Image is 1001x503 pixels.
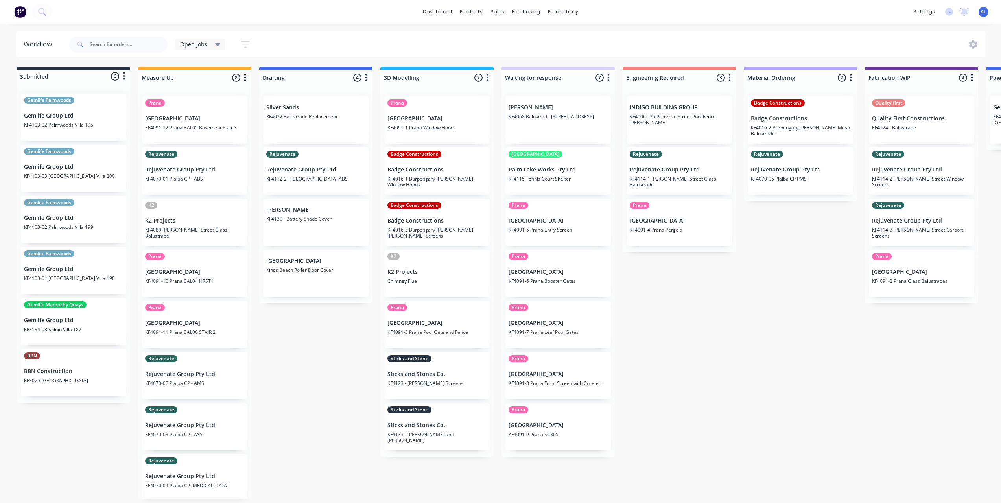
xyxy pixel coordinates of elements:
p: [GEOGRAPHIC_DATA] [509,320,608,326]
p: Rejuvenate Group Pty Ltd [145,166,244,173]
p: KF4070-03 Pialba CP - ASS [145,431,244,437]
div: productivity [544,6,582,18]
div: Prana [509,355,528,362]
p: KF4112-2 - [GEOGRAPHIC_DATA] ABS [266,176,365,182]
div: sales [487,6,508,18]
p: KF4016-2 Burpengary [PERSON_NAME] Mesh Balustrade [751,125,850,136]
div: Rejuvenate [145,355,177,362]
p: Sticks and Stones Co. [387,371,487,378]
div: Rejuvenate [145,406,177,413]
p: Gemlife Group Ltd [24,112,123,119]
p: KF4070-01 Pialba CP - ABS [145,176,244,182]
div: Badge ConstructionsBadge ConstructionsKF4016-2 Burpengary [PERSON_NAME] Mesh Balustrade [748,96,853,144]
p: KF4091-6 Prana Booster Gates [509,278,608,284]
p: [GEOGRAPHIC_DATA] [387,115,487,122]
p: Silver Sands [266,104,365,111]
div: [PERSON_NAME]KF4068 Balustrade [STREET_ADDRESS] [505,96,611,144]
div: Gemlife PalmwoodsGemlife Group LtdKF4103-02 Palmwoods Villa 199 [21,196,126,243]
div: Quality First [872,99,905,107]
div: purchasing [508,6,544,18]
p: INDIGO BUILDING GROUP [630,104,729,111]
div: RejuvenateRejuvenate Group Pty LtdKF4114-3 [PERSON_NAME] Street Carport Screens [869,199,974,246]
p: KF4091-7 Prana Leaf Pool Gates [509,329,608,335]
p: KF4070-04 Pialba CP [MEDICAL_DATA] [145,483,244,488]
p: KF4016-3 Burpengary [PERSON_NAME] [PERSON_NAME] Screens [387,227,487,239]
div: Prana [872,253,892,260]
p: KF4115 Tennis Court Shelter [509,176,608,182]
p: KF4133 - [PERSON_NAME] and [PERSON_NAME] [387,431,487,443]
div: Prana [509,253,528,260]
p: KF4091-11 Prana BAL06 STAIR 2 [145,329,244,335]
div: Prana[GEOGRAPHIC_DATA]KF4091-4 Prana Pergola [627,199,732,246]
div: Rejuvenate [751,151,783,158]
div: RejuvenateRejuvenate Group Pty LtdKF4114-2 [PERSON_NAME] Street Window Screens [869,147,974,195]
p: Quality First Constructions [872,115,971,122]
div: K2K2 ProjectsKF4080 [PERSON_NAME] Street Glass Balustrade [142,199,247,246]
p: KF4091-2 Prana Glass Balustrades [872,278,971,284]
div: [GEOGRAPHIC_DATA]Kings Beach Roller Door Cover [263,250,369,297]
p: KF4091-12 Prana BAL05 Basement Stair 3 [145,125,244,131]
div: Badge Constructions [751,99,805,107]
p: Rejuvenate Group Pty Ltd [145,473,244,480]
p: KF4032 Balustrade Replacement [266,114,365,120]
div: Prana [509,202,528,209]
div: BBNBBN ConstructionKF3075 [GEOGRAPHIC_DATA] [21,349,126,396]
p: KF4091-10 Prana BAL04 HRST1 [145,278,244,284]
p: Rejuvenate Group Pty Ltd [266,166,365,173]
div: Prana [145,304,165,311]
div: Prana[GEOGRAPHIC_DATA]KF4091-1 Prana Window Hoods [384,96,490,144]
div: Rejuvenate [872,151,904,158]
div: Prana[GEOGRAPHIC_DATA]KF4091-6 Prana Booster Gates [505,250,611,297]
p: Rejuvenate Group Pty Ltd [145,422,244,429]
div: Prana[GEOGRAPHIC_DATA]KF4091-8 Prana Front Screen with Coreten [505,352,611,399]
p: KF4091-4 Prana Pergola [630,227,729,233]
p: Badge Constructions [387,217,487,224]
div: RejuvenateRejuvenate Group Pty LtdKF4070-02 Pialba CP - AMS [142,352,247,399]
p: [PERSON_NAME] [509,104,608,111]
p: Rejuvenate Group Pty Ltd [145,371,244,378]
div: Rejuvenate [266,151,299,158]
div: Gemlife PalmwoodsGemlife Group LtdKF4103-02 Palmwoods Villa 195 [21,94,126,141]
div: Rejuvenate [872,202,904,209]
p: KF4091-9 Prana SCR05 [509,431,608,437]
div: Gemlife Maroochy Quays [24,301,87,308]
p: KF3134-08 Kuluin Villa 187 [24,326,123,332]
input: Search for orders... [90,37,168,52]
p: Gemlife Group Ltd [24,266,123,273]
p: Palm Lake Works Pty Ltd [509,166,608,173]
div: Quality FirstQuality First ConstructionsKF4124 - Balustrade [869,96,974,144]
div: Prana[GEOGRAPHIC_DATA]KF4091-10 Prana BAL04 HRST1 [142,250,247,297]
p: KF4070-05 Pialba CP PMS [751,176,850,182]
p: [GEOGRAPHIC_DATA] [266,258,365,264]
p: K2 Projects [145,217,244,224]
div: RejuvenateRejuvenate Group Pty LtdKF4070-01 Pialba CP - ABS [142,147,247,195]
p: KF4091-3 Prana Pool Gate and Fence [387,329,487,335]
p: Kings Beach Roller Door Cover [266,267,365,273]
a: dashboard [419,6,456,18]
p: KF4070-02 Pialba CP - AMS [145,380,244,386]
div: products [456,6,487,18]
p: KF4016-1 Burpengary [PERSON_NAME] Window Hoods [387,176,487,188]
p: Rejuvenate Group Pty Ltd [630,166,729,173]
div: Gemlife PalmwoodsGemlife Group LtdKF4103-03 [GEOGRAPHIC_DATA] Villa 200 [21,145,126,192]
p: KF4103-02 Palmwoods Villa 195 [24,122,123,128]
p: KF4123 - [PERSON_NAME] Screens [387,380,487,386]
div: Gemlife Palmwoods [24,97,74,104]
div: Prana [630,202,649,209]
div: Sticks and StoneSticks and Stones Co.KF4133 - [PERSON_NAME] and [PERSON_NAME] [384,403,490,450]
p: KF4103-02 Palmwoods Villa 199 [24,224,123,230]
p: Badge Constructions [387,166,487,173]
p: KF4114-1 [PERSON_NAME] Street Glass Balustrade [630,176,729,188]
p: [GEOGRAPHIC_DATA] [509,269,608,275]
p: [GEOGRAPHIC_DATA] [145,115,244,122]
div: [GEOGRAPHIC_DATA]Palm Lake Works Pty LtdKF4115 Tennis Court Shelter [505,147,611,195]
p: [GEOGRAPHIC_DATA] [387,320,487,326]
p: [GEOGRAPHIC_DATA] [145,320,244,326]
p: Sticks and Stones Co. [387,422,487,429]
div: RejuvenateRejuvenate Group Pty LtdKF4114-1 [PERSON_NAME] Street Glass Balustrade [627,147,732,195]
p: [GEOGRAPHIC_DATA] [509,371,608,378]
div: RejuvenateRejuvenate Group Pty LtdKF4112-2 - [GEOGRAPHIC_DATA] ABS [263,147,369,195]
div: Silver SandsKF4032 Balustrade Replacement [263,96,369,144]
div: Gemlife Palmwoods [24,148,74,155]
span: AL [981,8,986,15]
